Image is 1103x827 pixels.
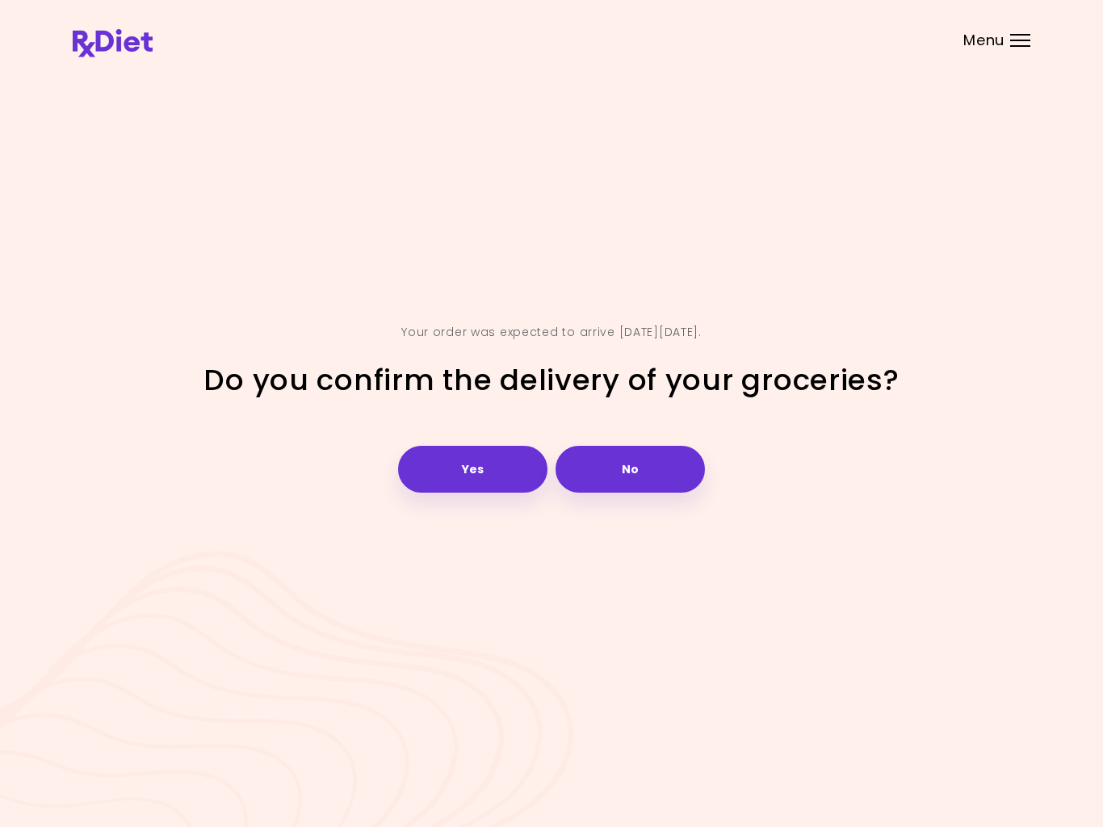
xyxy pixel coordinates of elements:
img: RxDiet [73,29,153,57]
button: No [556,446,705,493]
div: Your order was expected to arrive [DATE][DATE]. [401,320,702,346]
h2: Do you confirm the delivery of your groceries? [203,362,899,400]
span: Menu [963,33,1004,48]
button: Yes [398,446,547,493]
